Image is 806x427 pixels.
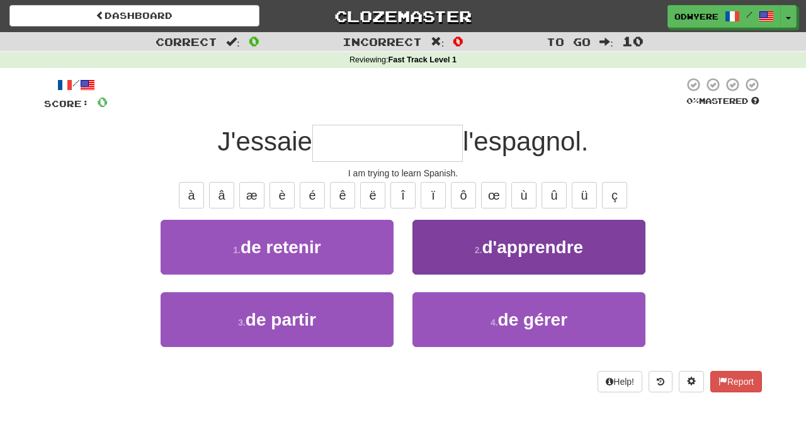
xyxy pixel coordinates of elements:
[463,127,589,156] span: l'espagnol.
[453,33,463,48] span: 0
[542,182,567,208] button: û
[226,37,240,47] span: :
[241,237,321,257] span: de retenir
[330,182,355,208] button: ê
[498,310,568,329] span: de gérer
[218,127,312,156] span: J'essaie
[412,220,645,275] button: 2.d'apprendre
[209,182,234,208] button: â
[686,96,699,106] span: 0 %
[649,371,673,392] button: Round history (alt+y)
[412,292,645,347] button: 4.de gérer
[598,371,642,392] button: Help!
[161,292,394,347] button: 3.de partir
[389,55,457,64] strong: Fast Track Level 1
[475,245,482,255] small: 2 .
[278,5,528,27] a: Clozemaster
[547,35,591,48] span: To go
[674,11,718,22] span: odwyere
[343,35,422,48] span: Incorrect
[599,37,613,47] span: :
[270,182,295,208] button: è
[300,182,325,208] button: é
[390,182,416,208] button: î
[431,37,445,47] span: :
[360,182,385,208] button: ë
[684,96,762,107] div: Mastered
[44,77,108,93] div: /
[161,220,394,275] button: 1.de retenir
[491,317,498,327] small: 4 .
[451,182,476,208] button: ô
[233,245,241,255] small: 1 .
[421,182,446,208] button: ï
[97,94,108,110] span: 0
[511,182,536,208] button: ù
[246,310,316,329] span: de partir
[179,182,204,208] button: à
[602,182,627,208] button: ç
[44,98,89,109] span: Score:
[9,5,259,26] a: Dashboard
[239,182,264,208] button: æ
[710,371,762,392] button: Report
[156,35,217,48] span: Correct
[572,182,597,208] button: ü
[44,167,762,179] div: I am trying to learn Spanish.
[238,317,246,327] small: 3 .
[249,33,259,48] span: 0
[622,33,644,48] span: 10
[482,237,584,257] span: d'apprendre
[746,10,752,19] span: /
[667,5,781,28] a: odwyere /
[481,182,506,208] button: œ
